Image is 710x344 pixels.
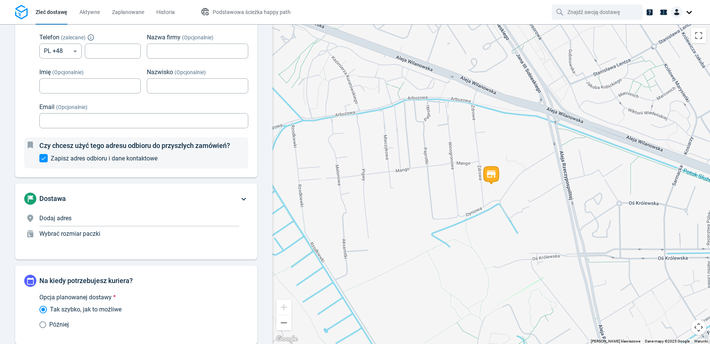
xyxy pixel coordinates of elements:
[39,68,51,76] span: Imię
[591,339,640,344] button: Skróty klawiszowe
[274,334,299,344] a: Pokaż ten obszar w Mapach Google (otwiera się w nowym oknie)
[694,339,708,343] a: Warunki
[39,294,112,301] span: Opcja planowanej dostawy
[15,5,28,20] img: Logo
[213,9,291,15] span: Podstawowa ścieżka happy path
[61,34,86,40] span: ( zalecane )
[567,5,629,19] input: Znajdź swoją dostawę
[49,320,69,329] span: Później
[671,6,683,18] img: Client
[645,339,690,343] span: Dane mapy ©2025 Google
[39,195,66,202] span: Dostawa
[182,34,213,40] span: (Opcjonalnie)
[39,44,82,59] div: PL +48
[112,9,144,15] span: Zaplanowane
[52,69,84,75] span: (Opcjonalnie)
[50,305,121,314] span: Tak szybko, jak to możliwe
[39,34,59,41] span: Telefon
[15,184,257,260] div: DostawaDodaj adresWybrać rozmiar paczki
[276,300,291,315] button: Powiększ
[39,230,100,237] span: Wybrać rozmiar paczki
[39,103,54,111] span: Email
[39,142,230,149] span: Czy chcesz użyć tego adresu odbioru do przyszłych zamówień?
[79,9,100,15] span: Aktywne
[174,69,206,75] span: (Opcjonalnie)
[56,104,87,110] span: (Opcjonalnie)
[274,334,299,344] img: Google
[36,9,67,15] span: Zleć dostawę
[51,155,157,162] span: Zapisz adres odbioru i dane kontaktowe
[276,315,291,330] button: Pomniejsz
[691,320,706,335] button: Sterowanie kamerą na mapie
[156,9,175,15] span: Historia
[147,34,181,41] span: Nazwa firmy
[89,35,93,40] button: Explain "Recommended"
[39,277,133,285] span: Na kiedy potrzebujesz kuriera?
[39,215,72,222] span: Dodaj adres
[691,28,706,43] button: Włącz widok pełnoekranowy
[147,68,173,76] span: Nazwisko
